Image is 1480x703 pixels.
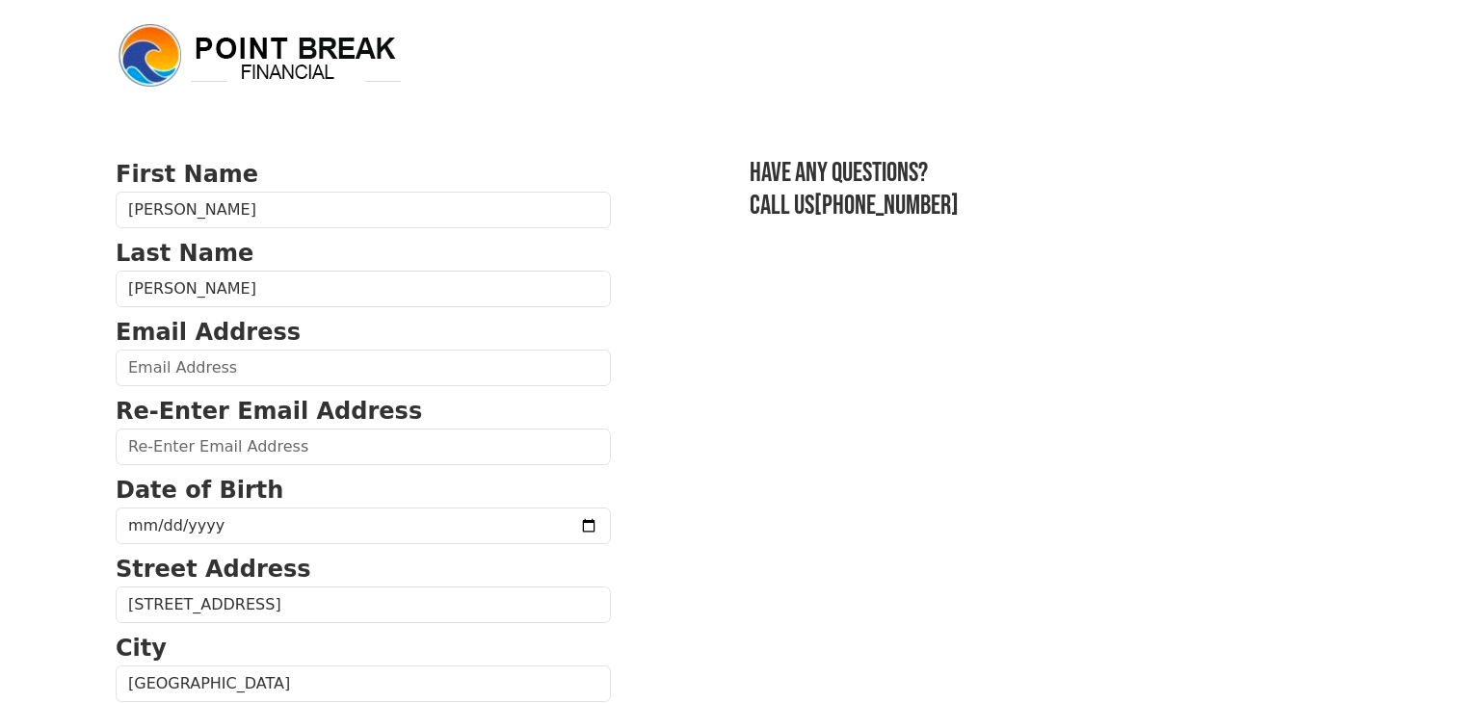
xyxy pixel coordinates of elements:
input: Email Address [116,350,611,386]
h3: Call us [750,190,1364,222]
img: logo.png [116,21,405,91]
input: Last Name [116,271,611,307]
strong: Email Address [116,319,301,346]
input: First Name [116,192,611,228]
strong: City [116,635,167,662]
strong: Last Name [116,240,253,267]
input: City [116,665,611,702]
strong: Re-Enter Email Address [116,398,422,425]
strong: Street Address [116,556,311,583]
strong: First Name [116,161,258,188]
input: Street Address [116,586,611,623]
h3: Have any questions? [750,157,1364,190]
input: Re-Enter Email Address [116,429,611,465]
a: [PHONE_NUMBER] [814,190,959,221]
strong: Date of Birth [116,477,283,504]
